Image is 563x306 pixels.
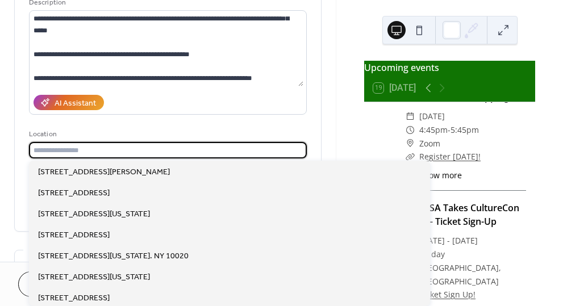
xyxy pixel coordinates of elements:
[406,64,526,103] a: MABLSA X NEBLSA - Wellness in Motion: Slowing Down Without Stopping
[451,123,479,137] span: 5:45pm
[406,110,415,123] div: ​
[406,150,415,164] div: ​
[38,187,110,199] span: [STREET_ADDRESS]
[38,166,170,178] span: [STREET_ADDRESS][PERSON_NAME]
[406,123,415,137] div: ​
[38,229,110,241] span: [STREET_ADDRESS]
[18,271,88,297] button: Cancel
[406,137,415,150] div: ​
[419,110,445,123] span: [DATE]
[38,271,150,283] span: [STREET_ADDRESS][US_STATE]
[419,261,526,288] span: [GEOGRAPHIC_DATA], [GEOGRAPHIC_DATA]
[448,123,451,137] span: -
[419,137,440,150] span: Zoom
[29,128,305,140] div: Location
[419,123,448,137] span: 4:45pm
[364,61,535,74] div: Upcoming events
[419,151,481,162] a: Register [DATE]!
[38,250,189,262] span: [STREET_ADDRESS][US_STATE]. NY 10020
[38,208,150,220] span: [STREET_ADDRESS][US_STATE]
[419,289,476,300] a: Ticket Sign Up!
[419,234,478,248] span: [DATE] - [DATE]
[406,169,462,181] button: ​Show more
[55,98,96,110] div: AI Assistant
[38,292,110,304] span: [STREET_ADDRESS]
[406,202,519,228] a: NEBLSA Takes CultureCon 2025 – Ticket Sign-Up
[419,169,462,181] span: Show more
[34,95,104,110] button: AI Assistant
[419,248,445,261] span: All day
